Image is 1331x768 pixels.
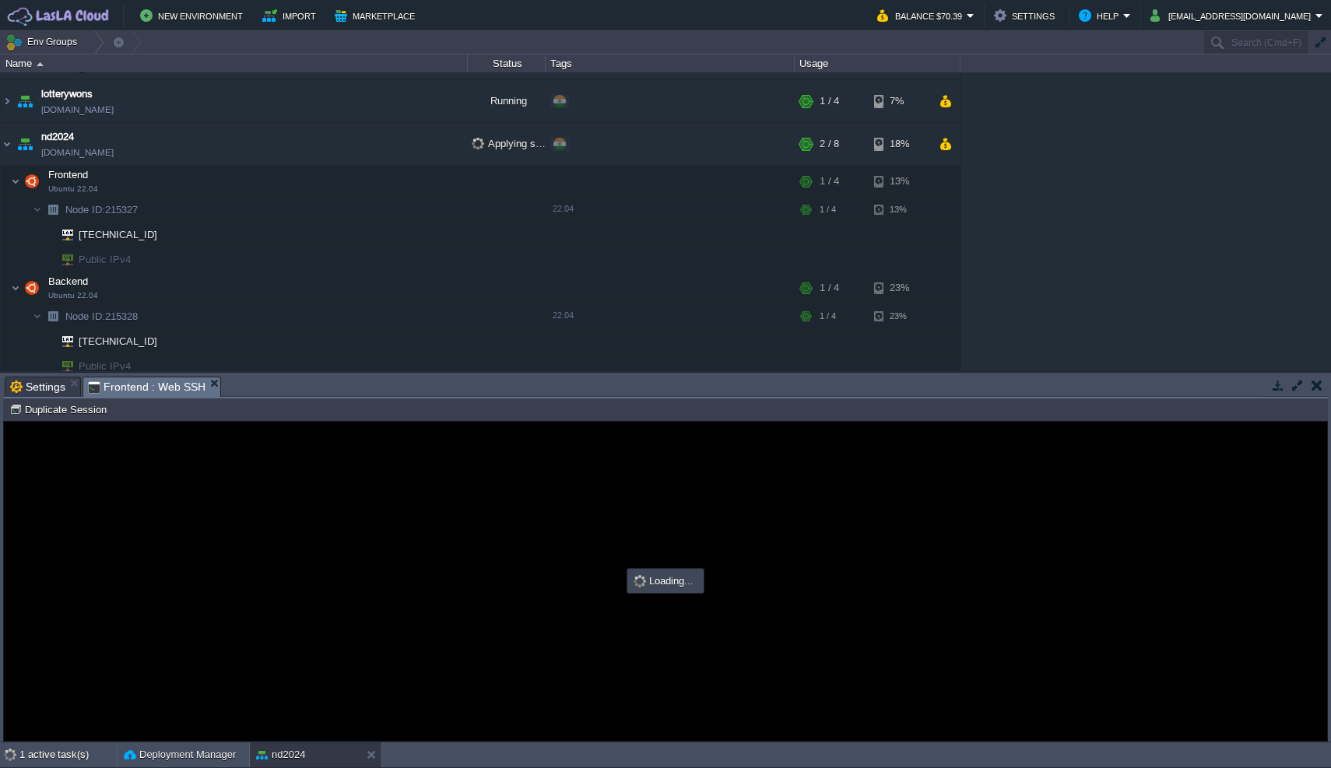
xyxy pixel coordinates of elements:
a: BackendUbuntu 22.04 [47,275,90,287]
img: AMDAwAAAACH5BAEAAAAALAAAAAABAAEAAAICRAEAOw== [1,80,13,122]
img: AMDAwAAAACH5BAEAAAAALAAAAAABAAEAAAICRAEAOw== [51,223,73,247]
button: Balance $70.39 [877,6,967,25]
img: AMDAwAAAACH5BAEAAAAALAAAAAABAAEAAAICRAEAOw== [42,198,64,222]
div: 23% [874,272,925,303]
span: Frontend : Web SSH [88,377,205,397]
div: Usage [795,54,960,72]
button: Settings [994,6,1059,25]
div: Name [2,54,467,72]
img: AMDAwAAAACH5BAEAAAAALAAAAAABAAEAAAICRAEAOw== [51,354,73,378]
span: Backend [47,275,90,288]
img: AMDAwAAAACH5BAEAAAAALAAAAAABAAEAAAICRAEAOw== [21,272,43,303]
div: 18% [874,123,925,165]
img: AMDAwAAAACH5BAEAAAAALAAAAAABAAEAAAICRAEAOw== [51,329,73,353]
button: Env Groups [5,31,83,53]
button: Help [1079,6,1123,25]
img: AMDAwAAAACH5BAEAAAAALAAAAAABAAEAAAICRAEAOw== [42,247,51,272]
div: 13% [874,198,925,222]
a: FrontendUbuntu 22.04 [47,169,90,181]
div: 7% [874,80,925,122]
span: 215327 [64,203,140,216]
div: 1 active task(s) [19,742,117,767]
button: [EMAIL_ADDRESS][DOMAIN_NAME] [1150,6,1315,25]
div: 1 / 4 [820,272,839,303]
span: Public IPv4 [77,247,133,272]
span: Ubuntu 22.04 [48,291,98,300]
button: New Environment [140,6,248,25]
img: AMDAwAAAACH5BAEAAAAALAAAAAABAAEAAAICRAEAOw== [14,80,36,122]
img: AMDAwAAAACH5BAEAAAAALAAAAAABAAEAAAICRAEAOw== [42,354,51,378]
span: Ubuntu 22.04 [48,184,98,194]
div: 13% [874,166,925,197]
img: AMDAwAAAACH5BAEAAAAALAAAAAABAAEAAAICRAEAOw== [37,62,44,66]
img: AMDAwAAAACH5BAEAAAAALAAAAAABAAEAAAICRAEAOw== [33,304,42,328]
a: Public IPv4 [77,254,133,265]
img: AMDAwAAAACH5BAEAAAAALAAAAAABAAEAAAICRAEAOw== [1,123,13,165]
div: 23% [874,304,925,328]
div: Status [469,54,545,72]
span: Public IPv4 [77,354,133,378]
button: Marketplace [335,6,420,25]
img: AMDAwAAAACH5BAEAAAAALAAAAAABAAEAAAICRAEAOw== [11,272,20,303]
img: AMDAwAAAACH5BAEAAAAALAAAAAABAAEAAAICRAEAOw== [42,329,51,353]
a: nd2024 [41,129,74,145]
div: 1 / 4 [820,198,836,222]
img: LasLA Cloud [5,6,111,26]
button: Duplicate Session [9,402,111,416]
span: 22.04 [553,310,574,320]
a: Public IPv4 [77,360,133,372]
img: AMDAwAAAACH5BAEAAAAALAAAAAABAAEAAAICRAEAOw== [33,198,42,222]
a: [DOMAIN_NAME] [41,145,114,160]
div: 1 / 4 [820,166,839,197]
img: AMDAwAAAACH5BAEAAAAALAAAAAABAAEAAAICRAEAOw== [42,304,64,328]
span: [TECHNICAL_ID] [77,329,160,353]
span: 215328 [64,310,140,323]
div: 2 / 8 [820,123,839,165]
div: 1 / 4 [820,304,836,328]
div: Loading... [629,570,702,591]
a: lotterywons [41,86,93,102]
button: Deployment Manager [124,747,236,763]
span: [TECHNICAL_ID] [77,223,160,247]
a: [TECHNICAL_ID] [77,229,160,240]
a: Node ID:215327 [64,203,140,216]
a: [TECHNICAL_ID] [77,335,160,347]
span: Frontend [47,168,90,181]
span: Node ID: [65,204,105,216]
span: Applying settings... [472,138,575,149]
div: 1 / 4 [820,80,839,122]
img: AMDAwAAAACH5BAEAAAAALAAAAAABAAEAAAICRAEAOw== [51,247,73,272]
span: 22.04 [553,204,574,213]
a: Node ID:215328 [64,310,140,323]
img: AMDAwAAAACH5BAEAAAAALAAAAAABAAEAAAICRAEAOw== [14,123,36,165]
img: AMDAwAAAACH5BAEAAAAALAAAAAABAAEAAAICRAEAOw== [11,166,20,197]
img: AMDAwAAAACH5BAEAAAAALAAAAAABAAEAAAICRAEAOw== [42,223,51,247]
button: nd2024 [256,747,305,763]
div: Tags [546,54,794,72]
button: Import [262,6,321,25]
span: Settings [10,377,65,396]
a: [DOMAIN_NAME] [41,102,114,117]
span: Node ID: [65,310,105,322]
div: Running [468,80,546,122]
img: AMDAwAAAACH5BAEAAAAALAAAAAABAAEAAAICRAEAOw== [21,166,43,197]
